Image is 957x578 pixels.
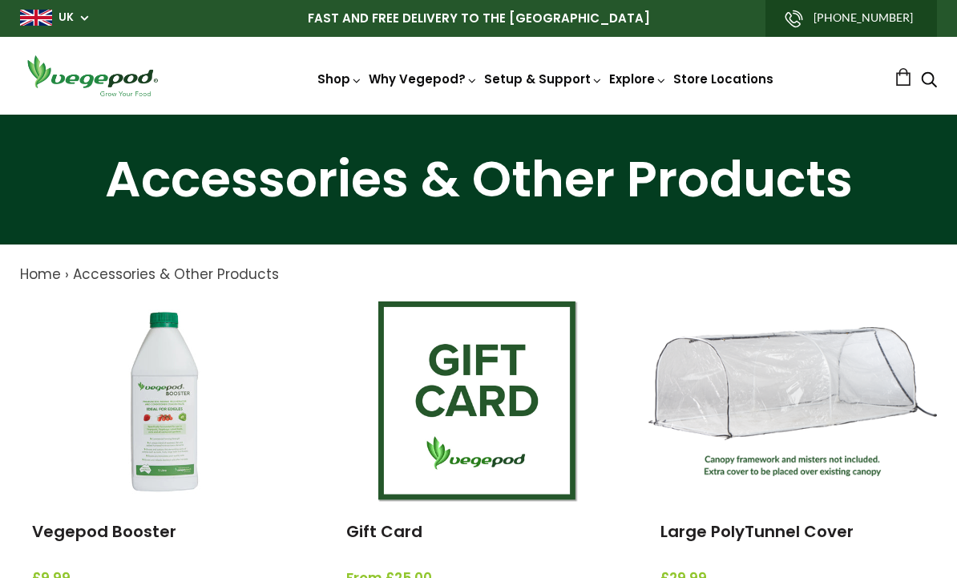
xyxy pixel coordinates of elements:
a: Search [921,73,937,90]
h1: Accessories & Other Products [20,155,937,204]
a: Accessories & Other Products [73,265,279,284]
a: Why Vegepod? [369,71,478,87]
a: Gift Card [346,520,422,543]
img: Gift Card [378,301,579,502]
nav: breadcrumbs [20,265,937,285]
span: › [65,265,69,284]
a: Setup & Support [484,71,603,87]
img: Large PolyTunnel Cover [648,327,937,475]
a: Explore [609,71,667,87]
img: Vegepod [20,53,164,99]
img: gb_large.png [20,10,52,26]
a: Shop [317,71,362,87]
a: Vegepod Booster [32,520,176,543]
a: Large PolyTunnel Cover [660,520,854,543]
a: Store Locations [673,71,773,87]
a: Home [20,265,61,284]
a: UK [59,10,74,26]
img: Vegepod Booster [64,301,264,502]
